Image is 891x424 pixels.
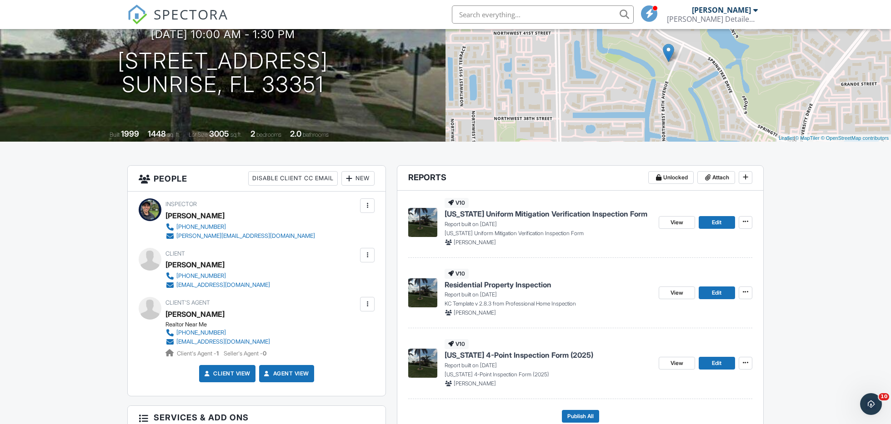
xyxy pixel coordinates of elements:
div: Dean's Detailed Inspections [667,15,758,24]
a: © OpenStreetMap contributors [821,135,889,141]
h3: [DATE] 10:00 am - 1:30 pm [151,28,295,40]
span: bedrooms [256,131,281,138]
a: SPECTORA [127,12,228,31]
span: bathrooms [303,131,329,138]
a: © MapTiler [795,135,820,141]
div: Realtor Near Me [165,321,277,328]
div: [PHONE_NUMBER] [176,272,226,280]
a: [EMAIL_ADDRESS][DOMAIN_NAME] [165,337,270,346]
div: 2.0 [290,129,301,138]
strong: 1 [216,350,219,357]
span: Inspector [165,201,197,207]
div: Disable Client CC Email [248,171,338,186]
h1: [STREET_ADDRESS] Sunrise, FL 33351 [118,49,328,97]
span: sq. ft. [167,131,180,138]
a: Client View [202,369,250,378]
span: Client's Agent [165,299,210,306]
div: 2 [250,129,255,138]
div: 3005 [209,129,229,138]
div: 1448 [148,129,166,138]
div: 1999 [121,129,139,138]
h3: People [128,166,385,192]
a: [EMAIL_ADDRESS][DOMAIN_NAME] [165,281,270,290]
a: [PHONE_NUMBER] [165,222,315,232]
div: [PERSON_NAME][EMAIL_ADDRESS][DOMAIN_NAME] [176,232,315,240]
a: [PHONE_NUMBER] [165,328,270,337]
span: Client's Agent - [177,350,220,357]
div: [EMAIL_ADDRESS][DOMAIN_NAME] [176,281,270,289]
a: [PERSON_NAME][EMAIL_ADDRESS][DOMAIN_NAME] [165,232,315,241]
span: Client [165,250,185,257]
a: Agent View [262,369,309,378]
iframe: Intercom live chat [860,393,882,415]
div: [PERSON_NAME] [165,258,225,271]
span: Lot Size [189,131,208,138]
span: Built [110,131,120,138]
span: 10 [879,393,889,400]
div: [PERSON_NAME] [165,209,225,222]
a: [PHONE_NUMBER] [165,271,270,281]
div: | [776,134,891,142]
div: [EMAIL_ADDRESS][DOMAIN_NAME] [176,338,270,345]
div: [PHONE_NUMBER] [176,223,226,231]
strong: 0 [263,350,266,357]
a: Leaflet [779,135,794,141]
div: [PERSON_NAME] [692,5,751,15]
span: SPECTORA [154,5,228,24]
span: Seller's Agent - [224,350,266,357]
a: [PERSON_NAME] [165,307,225,321]
img: The Best Home Inspection Software - Spectora [127,5,147,25]
input: Search everything... [452,5,634,24]
div: [PHONE_NUMBER] [176,329,226,336]
div: New [341,171,375,186]
span: sq.ft. [230,131,242,138]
